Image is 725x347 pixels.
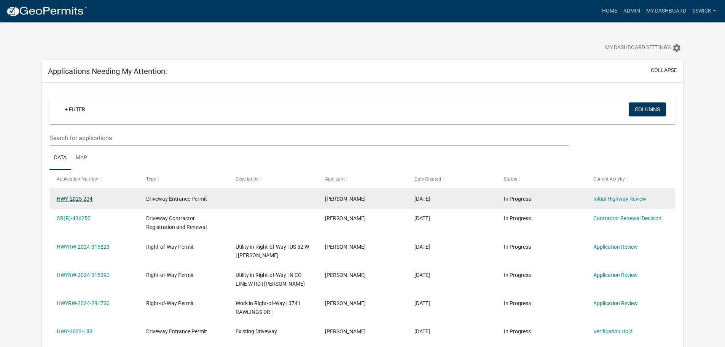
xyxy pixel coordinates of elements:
[504,196,531,202] span: In Progress
[146,272,194,278] span: Right-of-Way Permit
[236,244,309,259] span: Utility in Right-of-Way | US 52 W | Dylan Garrison
[414,328,430,334] span: 08/31/2022
[57,272,110,278] a: HWYRW-2024-315390
[504,244,531,250] span: In Progress
[49,146,71,170] a: Data
[593,300,638,306] a: Application Review
[620,4,643,18] a: Admin
[49,170,139,188] datatable-header-cell: Application Number
[414,244,430,250] span: 09/24/2024
[325,196,366,202] span: Jessica Ritchie
[414,272,430,278] span: 09/24/2024
[586,170,675,188] datatable-header-cell: Current Activity
[593,176,625,182] span: Current Activity
[414,300,430,306] span: 07/30/2024
[599,40,687,55] button: My Dashboard Settingssettings
[325,272,366,278] span: Dylan Garrison
[629,102,666,116] button: Columns
[414,215,430,221] span: 06/16/2025
[57,300,110,306] a: HWYRW-2024-291730
[414,176,441,182] span: Date Created
[325,328,366,334] span: Megan Toth
[146,196,207,202] span: Driveway Entrance Permit
[236,176,259,182] span: Description
[71,146,92,170] a: Map
[325,176,345,182] span: Applicant
[57,328,92,334] a: HWY-2022-189
[228,170,318,188] datatable-header-cell: Description
[57,215,91,221] a: CR(R)-436250
[504,328,531,334] span: In Progress
[672,43,681,53] i: settings
[504,272,531,278] span: In Progress
[146,244,194,250] span: Right-of-Way Permit
[236,300,301,315] span: Work in Right-of-Way | 3741 RAWLINGS DR |
[48,67,167,76] h5: Applications Needing My Attention:
[593,244,638,250] a: Application Review
[605,43,671,53] span: My Dashboard Settings
[236,272,305,287] span: Utility in Right-of-Way | N CO LINE W RD | Dylan Garrison
[57,196,92,202] a: HWY-2025-204
[57,244,110,250] a: HWYRW-2024-315823
[146,300,194,306] span: Right-of-Way Permit
[643,4,689,18] a: My Dashboard
[325,300,366,306] span: Megan Toth
[593,215,661,221] a: Contractor Renewal Decision
[59,102,91,116] a: + Filter
[504,300,531,306] span: In Progress
[407,170,497,188] datatable-header-cell: Date Created
[593,328,633,334] a: Verification Hold
[146,328,207,334] span: Driveway Entrance Permit
[599,4,620,18] a: Home
[689,4,719,18] a: sswick
[318,170,407,188] datatable-header-cell: Applicant
[236,328,277,334] span: Existing Driveway
[57,176,98,182] span: Application Number
[146,176,156,182] span: Type
[504,176,517,182] span: Status
[49,130,569,146] input: Search for applications
[496,170,586,188] datatable-header-cell: Status
[504,215,531,221] span: In Progress
[593,272,638,278] a: Application Review
[146,215,207,230] span: Driveway Contractor Registration and Renewal
[593,196,646,202] a: Initial Highway Review
[651,66,677,74] button: collapse
[139,170,228,188] datatable-header-cell: Type
[325,244,366,250] span: Dylan Garrison
[414,196,430,202] span: 09/11/2025
[325,215,366,221] span: Anthony Hardebeck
